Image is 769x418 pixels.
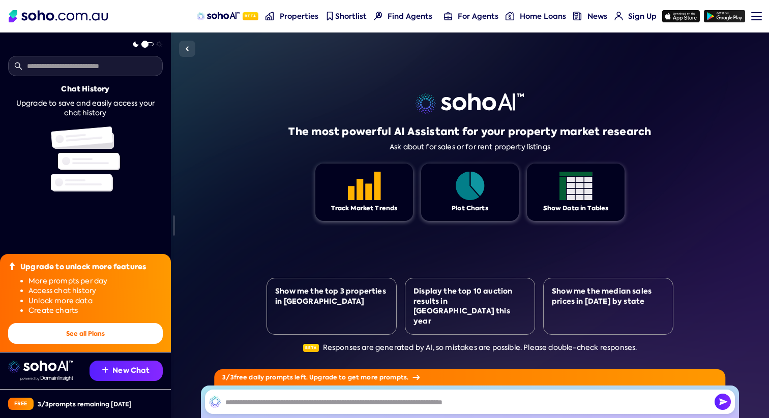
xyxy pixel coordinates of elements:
[662,10,700,22] img: app-store icon
[28,306,163,316] li: Create charts
[288,124,651,139] h1: The most powerful AI Assistant for your property market research
[413,286,526,326] div: Display the top 10 auction results in [GEOGRAPHIC_DATA] this year
[102,367,108,373] img: Recommendation icon
[28,296,163,306] li: Unlock more data
[90,361,163,381] button: New Chat
[8,361,73,373] img: sohoai logo
[265,12,274,20] img: properties-nav icon
[412,375,420,380] img: Arrow icon
[715,394,731,410] button: Send
[243,12,258,20] span: Beta
[28,276,163,286] li: More prompts per day
[614,12,623,20] img: for-agents-nav icon
[458,11,498,21] span: For Agents
[280,11,318,21] span: Properties
[388,11,432,21] span: Find Agents
[559,172,593,200] img: Feature 1 icon
[214,369,725,385] div: 3 / 3 free daily prompts left. Upgrade to get more prompts.
[303,344,319,352] span: Beta
[275,286,388,306] div: Show me the top 3 properties in [GEOGRAPHIC_DATA]
[197,12,240,20] img: sohoAI logo
[20,376,73,381] img: Data provided by Domain Insight
[390,143,550,151] div: Ask about for sales or for rent property listings
[704,10,745,22] img: google-play icon
[520,11,566,21] span: Home Loans
[326,12,334,20] img: shortlist-nav icon
[8,398,34,410] div: Free
[374,12,382,20] img: Find agents icon
[20,262,146,272] div: Upgrade to unlock more features
[51,126,120,191] img: Chat history illustration
[628,11,657,21] span: Sign Up
[61,84,109,94] div: Chat History
[348,172,381,200] img: Feature 1 icon
[8,323,163,344] button: See all Plans
[331,204,398,213] div: Track Market Trends
[552,286,665,306] div: Show me the median sales prices in [DATE] by state
[444,12,453,20] img: for-agents-nav icon
[715,394,731,410] img: Send icon
[543,204,609,213] div: Show Data in Tables
[9,10,108,22] img: Soho Logo
[335,11,367,21] span: Shortlist
[8,262,16,270] img: Upgrade icon
[506,12,514,20] img: for-agents-nav icon
[209,396,221,408] img: SohoAI logo black
[454,172,487,200] img: Feature 1 icon
[573,12,582,20] img: news-nav icon
[181,43,193,55] img: Sidebar toggle icon
[303,343,637,353] div: Responses are generated by AI, so mistakes are possible. Please double-check responses.
[587,11,607,21] span: News
[28,286,163,296] li: Access chat history
[416,93,524,114] img: sohoai logo
[8,99,163,118] div: Upgrade to save and easily access your chat history
[452,204,488,213] div: Plot Charts
[38,400,132,408] div: 3 / 3 prompts remaining [DATE]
